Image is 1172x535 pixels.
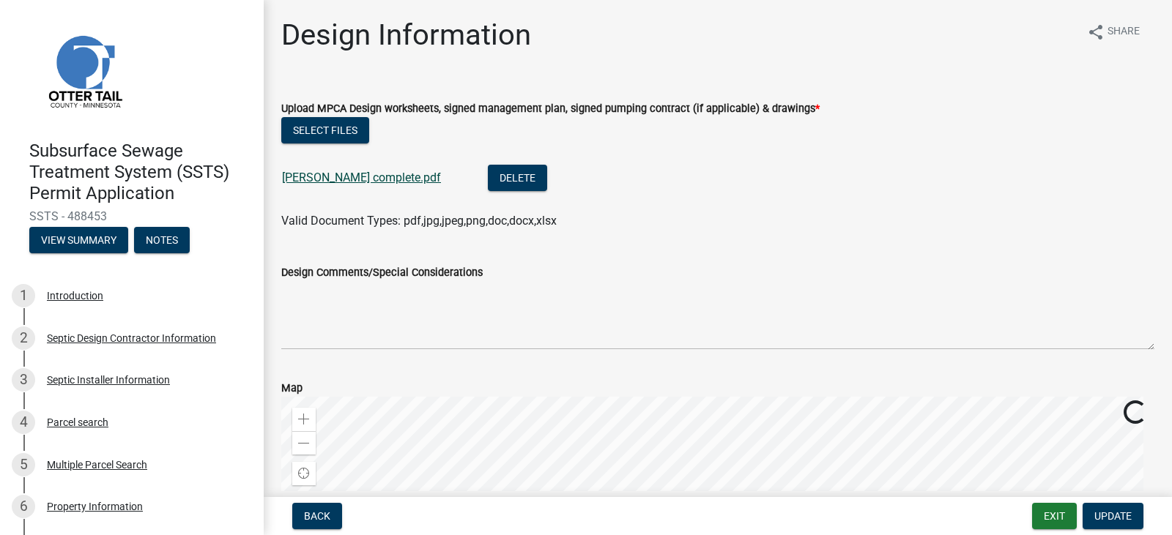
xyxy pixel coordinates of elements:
div: 3 [12,368,35,392]
wm-modal-confirm: Summary [29,236,128,247]
div: Introduction [47,291,103,301]
div: Find my location [292,462,316,485]
button: Back [292,503,342,529]
div: 1 [12,284,35,307]
wm-modal-confirm: Delete Document [488,172,547,186]
button: shareShare [1075,18,1151,46]
button: Notes [134,227,190,253]
button: Select files [281,117,369,143]
a: [PERSON_NAME] complete.pdf [282,171,441,184]
div: Septic Installer Information [47,375,170,385]
div: 5 [12,453,35,476]
h4: Subsurface Sewage Treatment System (SSTS) Permit Application [29,141,252,203]
div: 6 [12,495,35,518]
h1: Design Information [281,18,531,53]
div: Multiple Parcel Search [47,460,147,470]
wm-modal-confirm: Notes [134,236,190,247]
i: share [1087,23,1105,41]
span: Share [1108,23,1140,41]
button: View Summary [29,227,128,253]
div: Septic Design Contractor Information [47,333,216,343]
button: Update [1083,503,1143,529]
img: Otter Tail County, Minnesota [29,15,139,125]
button: Delete [488,165,547,191]
label: Map [281,384,303,394]
span: Valid Document Types: pdf,jpg,jpeg,png,doc,docx,xlsx [281,214,557,228]
div: 2 [12,326,35,350]
div: Zoom out [292,431,316,454]
label: Upload MPCA Design worksheets, signed management plan, signed pumping contract (if applicable) & ... [281,104,820,114]
label: Design Comments/Special Considerations [281,268,483,278]
div: 4 [12,411,35,434]
div: Property Information [47,501,143,512]
div: Parcel search [47,417,108,427]
span: Back [304,510,330,522]
span: Update [1094,510,1132,522]
span: SSTS - 488453 [29,209,234,223]
div: Zoom in [292,408,316,431]
button: Exit [1032,503,1077,529]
